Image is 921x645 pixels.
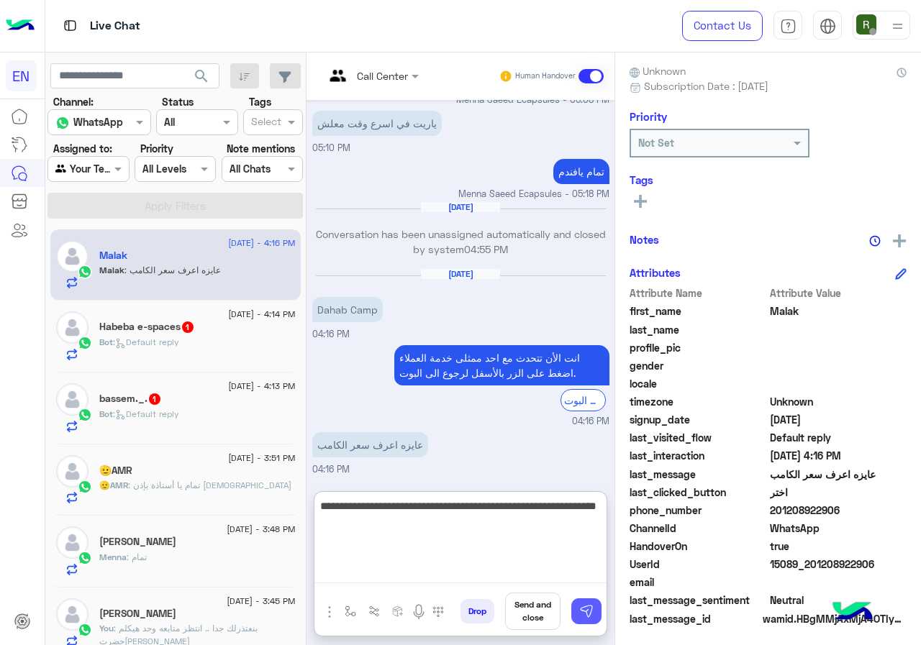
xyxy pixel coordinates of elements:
[630,394,767,409] span: timezone
[345,605,356,617] img: select flow
[630,503,767,518] span: phone_number
[113,337,179,347] span: : Default reply
[312,111,442,136] p: 15/7/2025, 5:10 PM
[644,78,768,93] span: Subscription Date : [DATE]
[630,412,767,427] span: signup_date
[770,593,907,608] span: 0
[464,243,508,255] span: 04:55 PM
[505,593,561,630] button: Send and close
[228,452,295,465] span: [DATE] - 3:51 PM
[630,322,767,337] span: last_name
[432,606,444,618] img: make a call
[99,465,132,477] h5: 🫡AMR
[99,623,114,633] span: You
[149,393,160,405] span: 1
[312,227,609,257] p: Conversation has been unassigned automatically and closed by system
[124,265,221,275] span: عايزه اعرف سعر الكامب
[312,432,428,457] p: 4/9/2025, 4:16 PM
[770,485,907,500] span: اختر
[53,141,112,156] label: Assigned to:
[630,340,767,355] span: profile_pic
[515,70,576,82] small: Human Handover
[460,599,494,623] button: Drop
[780,18,797,35] img: tab
[630,303,767,319] span: first_name
[630,557,767,572] span: UserId
[770,503,907,518] span: 201208922906
[770,358,907,373] span: null
[162,94,194,109] label: Status
[630,358,767,373] span: gender
[630,485,767,500] span: last_clicked_button
[228,308,295,321] span: [DATE] - 4:14 PM
[770,448,907,463] span: 2025-09-04T13:16:44.07Z
[630,173,907,186] h6: Tags
[827,587,878,638] img: hulul-logo.png
[368,605,380,617] img: Trigger scenario
[78,265,92,279] img: WhatsApp
[78,336,92,350] img: WhatsApp
[53,94,94,109] label: Channel:
[249,114,281,132] div: Select
[99,408,113,419] span: Bot
[770,394,907,409] span: Unknown
[770,539,907,554] span: true
[820,18,836,35] img: tab
[321,603,338,621] img: send attachment
[228,237,295,250] span: [DATE] - 4:16 PM
[127,552,147,562] span: تمام
[78,480,92,494] img: WhatsApp
[394,345,609,385] p: 4/9/2025, 4:16 PM
[630,430,767,445] span: last_visited_flow
[312,464,350,475] span: 04:16 PM
[227,595,295,608] span: [DATE] - 3:45 PM
[56,383,89,416] img: defaultAdmin.png
[458,188,609,201] span: Menna Saeed Ecapsules - 05:18 PM
[770,303,907,319] span: Malak
[630,448,767,463] span: last_interaction
[630,266,681,279] h6: Attributes
[579,604,594,618] img: send message
[56,526,89,559] img: defaultAdmin.png
[630,376,767,391] span: locale
[630,467,767,482] span: last_message
[99,250,127,262] h5: Malak
[6,60,37,91] div: EN
[630,285,767,301] span: Attribute Name
[630,233,659,246] h6: Notes
[889,17,907,35] img: profile
[227,523,295,536] span: [DATE] - 3:48 PM
[770,412,907,427] span: 2025-07-14T10:52:15.901Z
[630,63,686,78] span: Unknown
[99,265,124,275] span: Malak
[61,17,79,35] img: tab
[421,269,500,279] h6: [DATE]
[56,240,89,273] img: defaultAdmin.png
[312,142,350,153] span: 05:10 PM
[763,611,907,626] span: wamid.HBgMMjAxMjA4OTIyOTA2FQIAEhggODk2MThGNzI1QjA1Njk5MDA0MUE3MzlFRTAxRjgzM0YA
[56,311,89,344] img: defaultAdmin.png
[56,598,89,631] img: defaultAdmin.png
[78,408,92,422] img: WhatsApp
[421,202,500,212] h6: [DATE]
[770,467,907,482] span: عايزه اعرف سعر الكامب
[339,600,363,623] button: select flow
[182,321,194,333] span: 1
[90,17,140,36] p: Live Chat
[770,557,907,572] span: 15089_201208922906
[630,611,760,626] span: last_message_id
[363,600,386,623] button: Trigger scenario
[456,93,609,107] span: Menna Saeed Ecapsules - 05:08 PM
[228,380,295,393] span: [DATE] - 4:13 PM
[184,63,219,94] button: search
[312,329,350,339] span: 04:16 PM
[140,141,173,156] label: Priority
[553,159,609,184] p: 15/7/2025, 5:18 PM
[193,68,210,85] span: search
[869,235,881,247] img: notes
[312,297,383,322] p: 4/9/2025, 4:16 PM
[630,110,667,123] h6: Priority
[630,539,767,554] span: HandoverOn
[99,536,176,548] h5: Menna Falham
[893,234,906,247] img: add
